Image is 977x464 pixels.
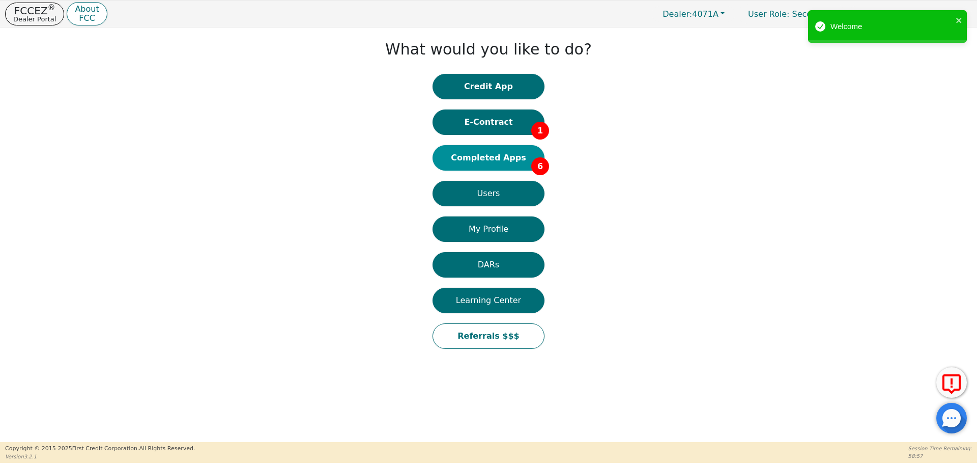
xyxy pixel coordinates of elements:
[908,445,972,452] p: Session Time Remaining:
[433,216,544,242] button: My Profile
[5,3,64,25] button: FCCEZ®Dealer Portal
[663,9,719,19] span: 4071A
[5,445,195,453] p: Copyright © 2015- 2025 First Credit Corporation.
[848,6,972,22] button: 4071A:[PERSON_NAME]
[830,21,953,33] div: Welcome
[13,6,56,16] p: FCCEZ
[67,2,107,26] button: AboutFCC
[5,453,195,460] p: Version 3.2.1
[433,145,544,171] button: Completed Apps6
[433,288,544,313] button: Learning Center
[75,14,99,22] p: FCC
[738,4,845,24] a: User Role: Secondary
[75,5,99,13] p: About
[433,74,544,99] button: Credit App
[663,9,692,19] span: Dealer:
[13,16,56,22] p: Dealer Portal
[433,252,544,278] button: DARs
[433,323,544,349] button: Referrals $$$
[385,40,592,59] h1: What would you like to do?
[139,445,195,452] span: All Rights Reserved.
[936,367,967,398] button: Report Error to FCC
[956,14,963,26] button: close
[748,9,789,19] span: User Role :
[531,157,549,175] span: 6
[652,6,735,22] button: Dealer:4071A
[531,122,549,140] span: 1
[433,181,544,206] button: Users
[48,3,55,12] sup: ®
[433,110,544,135] button: E-Contract1
[738,4,845,24] p: Secondary
[908,452,972,460] p: 58:57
